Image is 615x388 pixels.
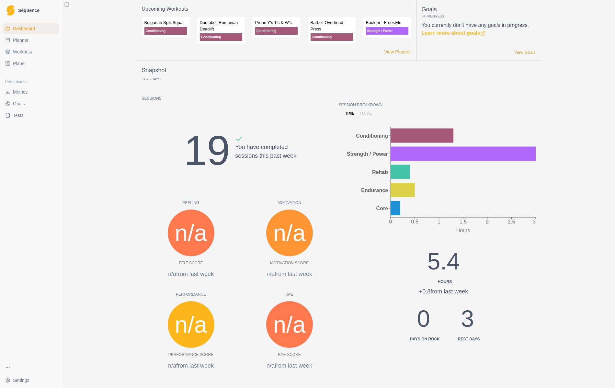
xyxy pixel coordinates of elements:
button: Settings [3,375,59,385]
p: Performance Score [168,352,213,358]
span: 7 [150,77,152,81]
tspan: Endurance [361,188,388,193]
div: You have completed sessions this past week [235,135,296,182]
span: Metrics [13,89,28,95]
p: n/a from last week [142,361,240,370]
p: Conditioning [255,27,298,35]
a: Learn more about goals [422,30,485,36]
span: n/a [175,307,207,342]
span: n/a [273,215,305,250]
p: Strength / Power [366,27,408,35]
div: 3 [455,301,480,342]
p: Felt Score [179,260,203,266]
tspan: Hours [456,228,470,233]
p: Barbell Overhead Press [311,19,353,32]
p: Upcoming Workouts [142,5,411,13]
a: Planner [3,35,59,45]
p: Last Days [142,77,160,81]
p: Motivation Score [270,260,309,266]
p: Sessions [142,96,339,101]
p: time [345,110,355,116]
p: RPE [240,291,339,297]
span: Plans [13,60,24,67]
tspan: 0 [389,219,392,224]
div: Hours [402,279,488,285]
p: Conditioning [144,27,187,35]
img: Logo [6,5,15,16]
p: Dumbbell Romanian Deadlift [200,19,242,32]
div: Performance [3,76,59,87]
p: Snapshot [142,66,166,75]
tspan: 2.5 [508,219,515,224]
span: Goals [13,100,25,107]
tspan: Conditioning [356,133,388,139]
span: Tests [13,112,24,119]
tspan: 0.5 [411,219,418,224]
p: Prone Y's T's & W's [255,19,298,26]
a: View Planner [384,49,411,55]
a: Dashboard [3,23,59,34]
tspan: 1 [437,219,440,224]
p: In Progress [422,14,536,19]
div: +0.8 from last week [400,287,488,296]
div: 19 [184,120,230,182]
a: Plans [3,58,59,69]
tspan: Strength / Power [347,151,388,157]
a: Tests [3,110,59,120]
p: total [359,110,372,116]
p: Feeling [142,200,240,206]
span: Sequence [18,8,40,13]
span: Planner [13,37,28,43]
p: Bulgarian Split Squat [144,19,187,26]
a: Metrics [3,87,59,97]
a: LogoSequence [3,3,59,18]
tspan: 3 [533,219,536,224]
span: Dashboard [13,25,35,32]
div: Rest days [458,336,480,342]
div: 5.4 [400,244,488,285]
p: Boulder - Freestyle [366,19,408,26]
p: n/a from last week [142,270,240,279]
span: n/a [273,307,305,342]
a: View Goals [514,49,536,56]
a: Goals [3,98,59,109]
a: Workouts [3,47,59,57]
tspan: 1.5 [459,219,466,224]
span: Workouts [13,49,32,55]
tspan: 2 [486,219,489,224]
tspan: Core [376,206,388,211]
p: n/a from last week [240,361,339,370]
tspan: Rehab [372,169,388,175]
div: 0 [407,301,440,342]
div: Days on Rock [410,336,440,342]
p: Motivation [240,200,339,206]
p: Performance [142,291,240,297]
span: n/a [175,215,207,250]
p: Goals [422,5,536,14]
p: You currently don't have any goals in progress. [422,21,536,37]
p: Session Breakdown [339,102,536,108]
p: Conditioning [311,33,353,41]
p: n/a from last week [240,270,339,279]
p: Conditioning [200,33,242,41]
p: RPE Score [278,352,301,358]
